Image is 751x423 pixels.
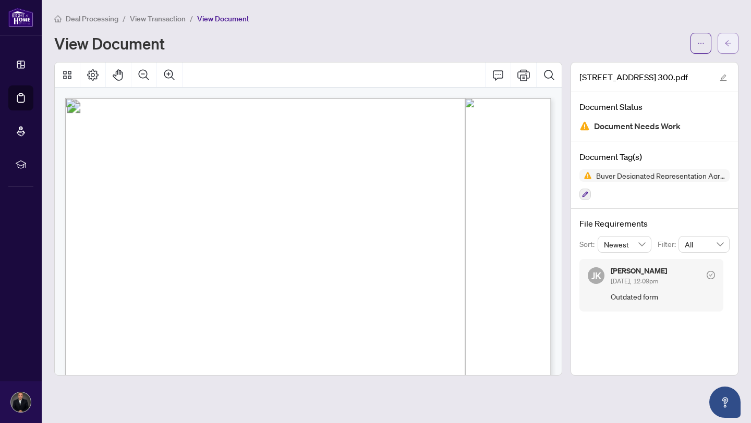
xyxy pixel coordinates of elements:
[594,119,681,133] span: Document Needs Work
[579,239,598,250] p: Sort:
[579,217,730,230] h4: File Requirements
[190,13,193,24] li: /
[611,277,658,285] span: [DATE], 12:09pm
[611,267,667,275] h5: [PERSON_NAME]
[591,268,601,283] span: JK
[604,237,646,252] span: Newest
[709,387,741,418] button: Open asap
[707,271,715,279] span: check-circle
[579,151,730,163] h4: Document Tag(s)
[724,40,732,47] span: arrow-left
[130,14,186,23] span: View Transaction
[54,15,62,22] span: home
[66,14,118,23] span: Deal Processing
[54,35,165,52] h1: View Document
[697,40,705,47] span: ellipsis
[579,71,688,83] span: [STREET_ADDRESS] 300.pdf
[197,14,249,23] span: View Document
[579,169,592,182] img: Status Icon
[579,121,590,131] img: Document Status
[11,392,31,412] img: Profile Icon
[579,101,730,113] h4: Document Status
[720,74,727,81] span: edit
[685,237,723,252] span: All
[611,291,715,303] span: Outdated form
[123,13,126,24] li: /
[592,172,730,179] span: Buyer Designated Representation Agreement
[658,239,679,250] p: Filter:
[8,8,33,27] img: logo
